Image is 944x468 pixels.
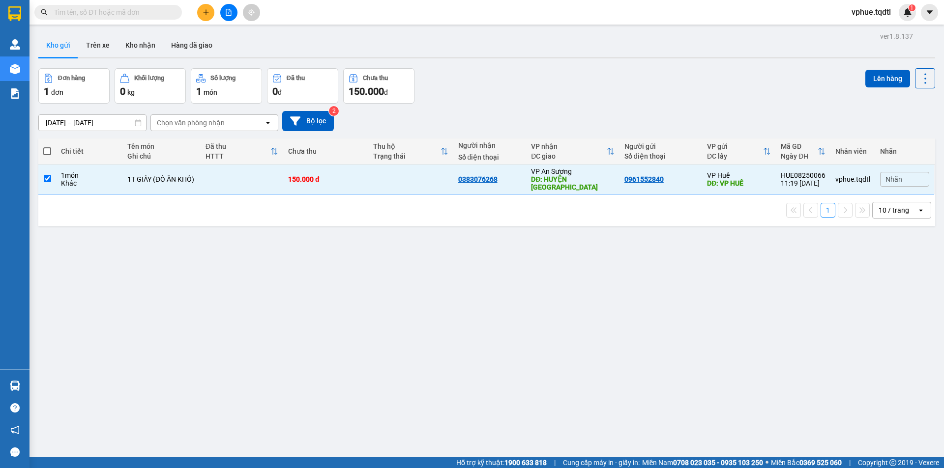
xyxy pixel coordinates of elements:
span: kg [127,88,135,96]
button: Đơn hàng1đơn [38,68,110,104]
button: Kho gửi [38,33,78,57]
span: món [204,88,217,96]
div: Mã GD [781,142,818,150]
div: Đơn hàng [58,75,85,82]
div: Chọn văn phòng nhận [157,118,225,128]
div: Chưa thu [288,147,363,155]
span: ⚪️ [766,461,768,465]
span: 0 [272,85,278,97]
span: question-circle [10,403,20,413]
div: Chưa thu [363,75,388,82]
div: Người gửi [624,142,697,150]
input: Select a date range. [39,115,146,131]
div: VP nhận [531,142,607,150]
svg: open [264,119,272,127]
span: đ [278,88,282,96]
svg: open [917,206,925,214]
span: 1 [196,85,202,97]
span: 1 [44,85,49,97]
span: Cung cấp máy in - giấy in: [563,457,640,468]
button: Kho nhận [118,33,163,57]
span: file-add [225,9,232,16]
div: HTTT [206,152,270,160]
div: DĐ: VP HUẾ [707,179,771,187]
div: ĐC lấy [707,152,763,160]
img: warehouse-icon [10,381,20,391]
span: Nhãn [885,175,902,183]
div: Nhân viên [835,147,870,155]
div: VP An Sương [531,167,615,175]
button: aim [243,4,260,21]
span: vphue.tqdtl [844,6,899,18]
sup: 2 [329,106,339,116]
th: Toggle SortBy [776,138,830,165]
div: Ngày ĐH [781,152,818,160]
span: notification [10,425,20,435]
button: 1 [821,203,835,218]
div: Người nhận [458,141,522,149]
div: ĐC giao [531,152,607,160]
span: đ [384,88,388,96]
span: 1 [910,4,914,11]
div: DĐ: HUYỆN PHÚ RIỀNG [531,175,615,191]
div: Số điện thoại [458,153,522,161]
div: 150.000 đ [288,175,363,183]
span: | [554,457,556,468]
span: search [41,9,48,16]
button: Số lượng1món [191,68,262,104]
span: đơn [51,88,63,96]
div: Số lượng [210,75,236,82]
div: Khối lượng [134,75,164,82]
div: 10 / trang [879,205,909,215]
button: Đã thu0đ [267,68,338,104]
span: aim [248,9,255,16]
div: Đã thu [206,142,270,150]
div: VP Huế [707,171,771,179]
div: vphue.tqdtl [835,175,870,183]
div: Trạng thái [373,152,441,160]
span: | [849,457,851,468]
div: Nhãn [880,147,929,155]
th: Toggle SortBy [526,138,619,165]
span: 0 [120,85,125,97]
div: 1 món [61,171,118,179]
div: VP gửi [707,142,763,150]
img: warehouse-icon [10,64,20,74]
button: Chưa thu150.000đ [343,68,414,104]
span: Miền Bắc [771,457,842,468]
div: HUE08250066 [781,171,826,179]
th: Toggle SortBy [201,138,283,165]
div: Ghi chú [127,152,196,160]
strong: 1900 633 818 [504,459,547,467]
div: Số điện thoại [624,152,697,160]
div: Chi tiết [61,147,118,155]
th: Toggle SortBy [368,138,453,165]
div: ver 1.8.137 [880,31,913,42]
div: 0961552840 [624,175,664,183]
span: message [10,447,20,457]
span: Hỗ trợ kỹ thuật: [456,457,547,468]
div: Thu hộ [373,142,441,150]
button: Lên hàng [865,70,910,87]
img: logo-vxr [8,6,21,21]
button: Hàng đã giao [163,33,220,57]
button: file-add [220,4,237,21]
span: plus [203,9,209,16]
sup: 1 [909,4,915,11]
span: 150.000 [349,85,384,97]
button: Bộ lọc [282,111,334,131]
button: plus [197,4,214,21]
div: Tên món [127,142,196,150]
div: Đã thu [287,75,305,82]
div: Khác [61,179,118,187]
span: caret-down [925,8,934,17]
div: 1T GIẤY (ĐỒ ĂN KHÔ) [127,175,196,183]
strong: 0708 023 035 - 0935 103 250 [673,459,763,467]
span: Miền Nam [642,457,763,468]
button: Khối lượng0kg [115,68,186,104]
th: Toggle SortBy [702,138,776,165]
span: copyright [889,459,896,466]
div: 11:19 [DATE] [781,179,826,187]
input: Tìm tên, số ĐT hoặc mã đơn [54,7,170,18]
img: warehouse-icon [10,39,20,50]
